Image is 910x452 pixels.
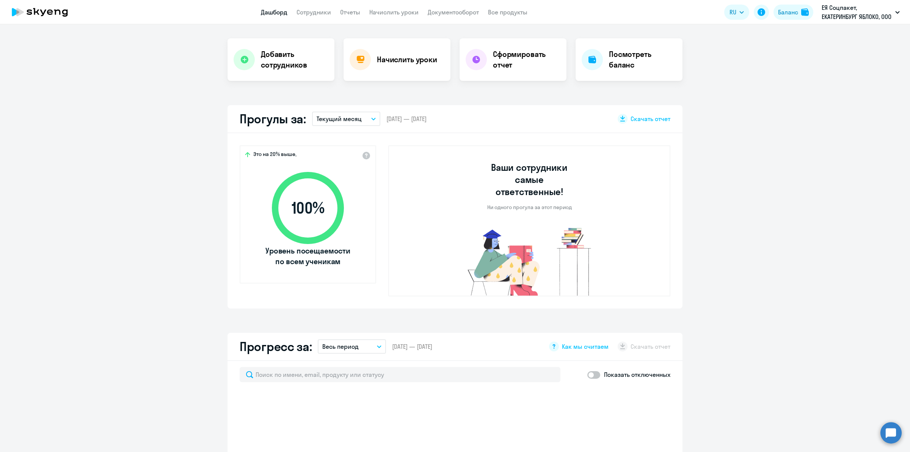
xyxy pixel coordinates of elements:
[562,342,609,351] span: Как мы считаем
[822,3,892,21] p: ЕЯ Соцпакет, ЕКАТЕРИНБУРГ ЯБЛОКО, ООО
[317,114,362,123] p: Текущий месяц
[312,112,380,126] button: Текущий месяц
[297,8,331,16] a: Сотрудники
[253,151,297,160] span: Это на 20% выше,
[609,49,676,70] h4: Посмотреть баланс
[322,342,359,351] p: Весь период
[240,367,560,382] input: Поиск по имени, email, продукту или статусу
[240,339,312,354] h2: Прогресс за:
[481,161,578,198] h3: Ваши сотрудники самые ответственные!
[778,8,798,17] div: Баланс
[773,5,813,20] button: Балансbalance
[369,8,419,16] a: Начислить уроки
[240,111,306,126] h2: Прогулы за:
[818,3,904,21] button: ЕЯ Соцпакет, ЕКАТЕРИНБУРГ ЯБЛОКО, ООО
[488,8,527,16] a: Все продукты
[724,5,749,20] button: RU
[377,54,437,65] h4: Начислить уроки
[487,204,572,211] p: Ни одного прогула за этот период
[428,8,479,16] a: Документооборот
[261,49,328,70] h4: Добавить сотрудников
[730,8,736,17] span: RU
[392,342,432,351] span: [DATE] — [DATE]
[340,8,360,16] a: Отчеты
[261,8,287,16] a: Дашборд
[604,370,670,379] p: Показать отключенных
[318,339,386,354] button: Весь период
[631,115,670,123] span: Скачать отчет
[264,246,351,267] span: Уровень посещаемости по всем ученикам
[264,199,351,217] span: 100 %
[386,115,427,123] span: [DATE] — [DATE]
[801,8,809,16] img: balance
[453,226,606,296] img: no-truants
[493,49,560,70] h4: Сформировать отчет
